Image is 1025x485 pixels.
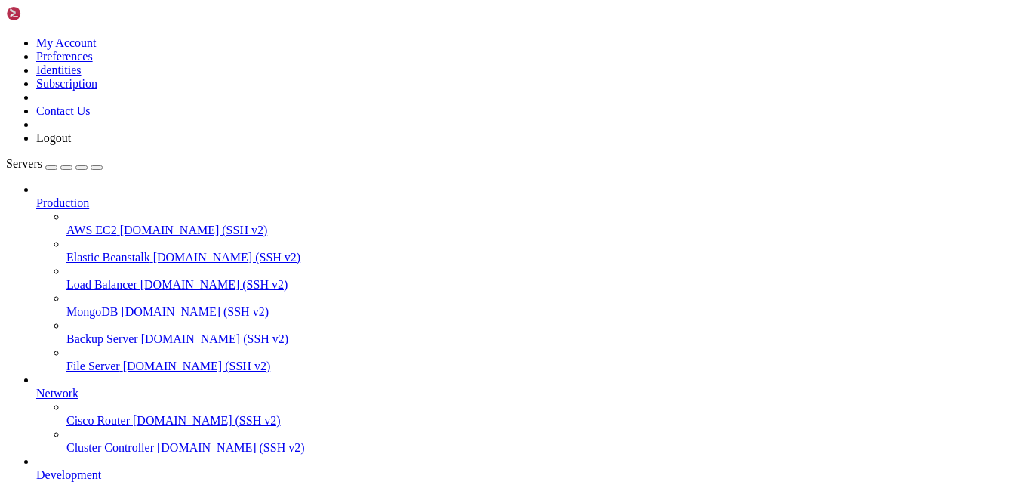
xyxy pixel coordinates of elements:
[36,196,89,209] span: Production
[6,6,93,21] img: Shellngn
[66,278,137,291] span: Load Balancer
[123,360,271,372] span: [DOMAIN_NAME] (SSH v2)
[66,332,138,345] span: Backup Server
[66,400,1019,428] li: Cisco Router [DOMAIN_NAME] (SSH v2)
[36,104,91,117] a: Contact Us
[66,278,1019,292] a: Load Balancer [DOMAIN_NAME] (SSH v2)
[66,332,1019,346] a: Backup Server [DOMAIN_NAME] (SSH v2)
[133,414,281,427] span: [DOMAIN_NAME] (SSH v2)
[36,131,71,144] a: Logout
[66,237,1019,264] li: Elastic Beanstalk [DOMAIN_NAME] (SSH v2)
[36,387,1019,400] a: Network
[66,346,1019,373] li: File Server [DOMAIN_NAME] (SSH v2)
[66,224,117,236] span: AWS EC2
[66,305,1019,319] a: MongoDB [DOMAIN_NAME] (SSH v2)
[36,468,1019,482] a: Development
[153,251,301,264] span: [DOMAIN_NAME] (SSH v2)
[66,292,1019,319] li: MongoDB [DOMAIN_NAME] (SSH v2)
[141,332,289,345] span: [DOMAIN_NAME] (SSH v2)
[36,373,1019,455] li: Network
[66,264,1019,292] li: Load Balancer [DOMAIN_NAME] (SSH v2)
[66,251,1019,264] a: Elastic Beanstalk [DOMAIN_NAME] (SSH v2)
[66,224,1019,237] a: AWS EC2 [DOMAIN_NAME] (SSH v2)
[36,387,78,400] span: Network
[66,319,1019,346] li: Backup Server [DOMAIN_NAME] (SSH v2)
[6,157,103,170] a: Servers
[120,224,268,236] span: [DOMAIN_NAME] (SSH v2)
[66,441,154,454] span: Cluster Controller
[140,278,288,291] span: [DOMAIN_NAME] (SSH v2)
[36,183,1019,373] li: Production
[36,50,93,63] a: Preferences
[36,77,97,90] a: Subscription
[66,360,1019,373] a: File Server [DOMAIN_NAME] (SSH v2)
[66,305,118,318] span: MongoDB
[66,428,1019,455] li: Cluster Controller [DOMAIN_NAME] (SSH v2)
[66,414,130,427] span: Cisco Router
[6,157,42,170] span: Servers
[66,414,1019,428] a: Cisco Router [DOMAIN_NAME] (SSH v2)
[66,210,1019,237] li: AWS EC2 [DOMAIN_NAME] (SSH v2)
[157,441,305,454] span: [DOMAIN_NAME] (SSH v2)
[66,360,120,372] span: File Server
[36,468,101,481] span: Development
[66,441,1019,455] a: Cluster Controller [DOMAIN_NAME] (SSH v2)
[66,251,150,264] span: Elastic Beanstalk
[121,305,269,318] span: [DOMAIN_NAME] (SSH v2)
[36,63,82,76] a: Identities
[36,36,97,49] a: My Account
[36,196,1019,210] a: Production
